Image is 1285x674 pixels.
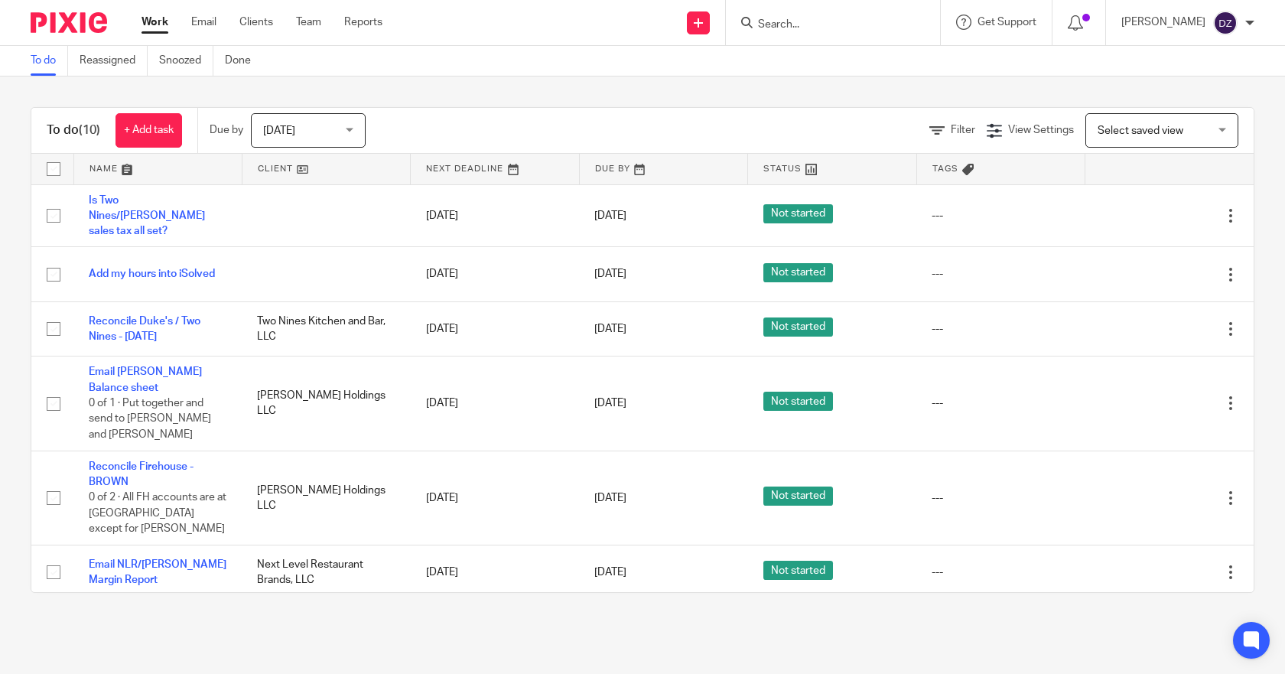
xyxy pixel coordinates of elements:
input: Search [756,18,894,32]
span: 0 of 1 · Put together and send to [PERSON_NAME] and [PERSON_NAME] [89,398,211,440]
span: Not started [763,487,833,506]
a: Team [296,15,321,30]
span: Tags [932,164,958,173]
a: Reassigned [80,46,148,76]
span: [DATE] [594,398,626,409]
span: Get Support [978,17,1036,28]
span: Not started [763,392,833,411]
h1: To do [47,122,100,138]
span: [DATE] [594,567,626,578]
a: Work [142,15,168,30]
a: To do [31,46,68,76]
span: Not started [763,263,833,282]
img: Pixie [31,12,107,33]
span: Not started [763,204,833,223]
span: [DATE] [594,493,626,503]
span: [DATE] [263,125,295,136]
a: Reconcile Duke's / Two Nines - [DATE] [89,316,200,342]
td: [PERSON_NAME] Holdings LLC [242,357,410,451]
span: Select saved view [1098,125,1183,136]
span: [DATE] [594,210,626,221]
td: [DATE] [411,301,579,356]
td: Next Level Restaurant Brands, LLC [242,545,410,600]
a: Snoozed [159,46,213,76]
div: --- [932,266,1069,282]
td: [DATE] [411,451,579,545]
div: --- [932,396,1069,411]
td: [PERSON_NAME] Holdings LLC [242,451,410,545]
a: Add my hours into iSolved [89,269,215,279]
p: Due by [210,122,243,138]
div: --- [932,490,1069,506]
span: View Settings [1008,125,1074,135]
a: Email [PERSON_NAME] Balance sheet [89,366,202,392]
td: [DATE] [411,545,579,600]
span: 0 of 2 · All FH accounts are at [GEOGRAPHIC_DATA] except for [PERSON_NAME] [89,493,226,535]
td: Two Nines Kitchen and Bar, LLC [242,301,410,356]
span: Filter [951,125,975,135]
div: --- [932,321,1069,337]
span: Not started [763,561,833,580]
span: [DATE] [594,269,626,280]
span: [DATE] [594,324,626,334]
a: Is Two Nines/[PERSON_NAME] sales tax all set? [89,195,205,237]
a: Reports [344,15,382,30]
a: Reconcile Firehouse - BROWN [89,461,194,487]
img: svg%3E [1213,11,1238,35]
a: Email [191,15,216,30]
a: Clients [239,15,273,30]
a: + Add task [115,113,182,148]
p: [PERSON_NAME] [1121,15,1205,30]
div: --- [932,208,1069,223]
a: Email NLR/[PERSON_NAME] Margin Report [89,559,226,585]
span: Not started [763,317,833,337]
a: Done [225,46,262,76]
td: [DATE] [411,247,579,301]
td: [DATE] [411,357,579,451]
span: (10) [79,124,100,136]
div: --- [932,565,1069,580]
td: [DATE] [411,184,579,247]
